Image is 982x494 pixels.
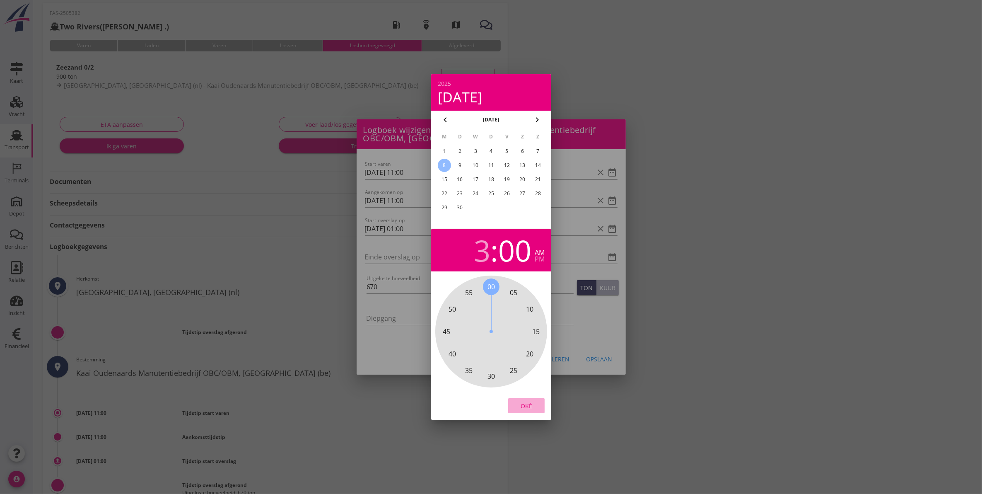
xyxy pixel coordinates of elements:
[437,145,451,158] button: 1
[437,130,452,144] th: M
[516,187,529,200] button: 27
[469,173,482,186] button: 17
[469,145,482,158] button: 3
[499,130,514,144] th: V
[465,366,473,375] span: 35
[515,402,538,410] div: Oké
[449,349,456,359] span: 40
[508,398,545,413] button: Oké
[449,304,456,314] span: 50
[443,327,450,337] span: 45
[453,173,466,186] button: 16
[453,201,466,214] button: 30
[515,130,530,144] th: Z
[535,249,545,256] div: am
[440,115,450,125] i: chevron_left
[484,159,497,172] button: 11
[500,173,513,186] button: 19
[474,236,490,265] div: 3
[465,288,473,298] span: 55
[484,173,497,186] button: 18
[531,130,545,144] th: Z
[516,145,529,158] button: 6
[510,366,517,375] span: 25
[531,145,545,158] button: 7
[531,159,545,172] button: 14
[469,159,482,172] button: 10
[452,130,467,144] th: D
[500,187,513,200] button: 26
[484,130,499,144] th: D
[516,173,529,186] button: 20
[510,288,517,298] span: 05
[437,201,451,214] button: 29
[532,327,540,337] span: 15
[437,187,451,200] button: 22
[469,187,482,200] button: 24
[526,349,533,359] span: 20
[498,236,531,265] div: 00
[453,145,466,158] button: 2
[484,187,497,200] button: 25
[453,159,466,172] button: 9
[437,159,451,172] button: 8
[526,304,533,314] span: 10
[516,159,529,172] button: 13
[438,90,545,104] div: [DATE]
[500,159,513,172] button: 12
[531,187,545,200] button: 28
[531,173,545,186] button: 21
[487,371,495,381] span: 30
[480,114,502,126] button: [DATE]
[532,115,542,125] i: chevron_right
[468,130,483,144] th: W
[487,282,495,292] span: 00
[535,256,545,262] div: pm
[438,81,545,87] div: 2025
[437,173,451,186] button: 15
[453,187,466,200] button: 23
[484,145,497,158] button: 4
[490,236,498,265] span: :
[500,145,513,158] button: 5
